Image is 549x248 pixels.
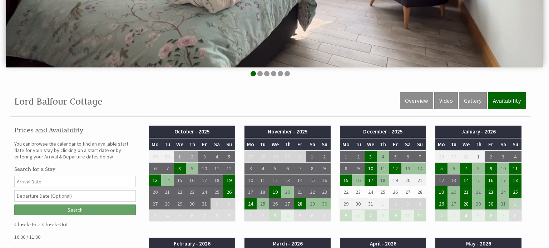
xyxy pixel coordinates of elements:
td: 29 [149,151,162,163]
td: 20 [401,174,414,186]
td: 24 [244,198,257,210]
th: Sa [401,138,414,151]
td: 3 [269,210,282,222]
td: 9 [352,163,365,174]
p: 16:00 / 11:00 [14,234,136,240]
td: 7 [198,210,211,222]
td: 7 [497,210,509,222]
td: 31 [460,151,473,163]
td: 28 [460,198,473,210]
td: 30 [352,198,365,210]
td: 4 [377,151,389,163]
td: 29 [269,151,282,163]
td: 1 [472,151,485,163]
td: 11 [257,174,269,186]
td: 22 [306,186,318,198]
td: 28 [257,151,269,163]
td: 3 [447,210,460,222]
td: 30 [281,151,294,163]
a: Video [434,92,458,109]
td: 17 [365,174,377,186]
td: 8 [472,163,485,174]
td: 27 [244,151,257,163]
td: 10 [198,163,211,174]
td: 31 [497,198,509,210]
td: 28 [294,198,306,210]
td: 19 [389,174,402,186]
td: 7 [365,210,377,222]
th: December - 2025 [340,126,426,138]
span: Lord Balfour Cottage [14,96,103,107]
td: 21 [294,186,306,198]
th: Tu [257,138,269,151]
th: Mo [244,138,257,151]
th: Fr [294,138,306,151]
td: 23 [485,186,497,198]
td: 2 [223,198,236,210]
td: 2 [389,198,402,210]
td: 17 [198,174,211,186]
td: 30 [161,151,174,163]
td: 13 [149,174,162,186]
th: Mo [435,138,448,151]
td: 10 [244,174,257,186]
td: 9 [485,163,497,174]
td: 3 [497,151,509,163]
td: 5 [472,210,485,222]
td: 31 [198,198,211,210]
td: 21 [414,174,426,186]
td: 12 [435,174,448,186]
td: 16 [318,174,331,186]
td: 24 [198,186,211,198]
td: 22 [340,186,352,198]
td: 4 [211,151,223,163]
td: 7 [294,163,306,174]
td: 26 [269,198,282,210]
td: 29 [472,198,485,210]
td: 15 [472,174,485,186]
td: 5 [435,163,448,174]
h3: Check-In / Check-Out [14,221,136,228]
td: 4 [414,198,426,210]
td: 13 [281,174,294,186]
td: 25 [509,186,522,198]
td: 23 [186,186,198,198]
td: 6 [401,151,414,163]
td: 30 [485,198,497,210]
th: Fr [485,138,497,151]
td: 21 [460,186,473,198]
th: Mo [149,138,162,151]
td: 8 [211,210,223,222]
td: 11 [414,210,426,222]
td: 7 [318,210,331,222]
td: 3 [401,198,414,210]
td: 27 [447,198,460,210]
td: 4 [161,210,174,222]
td: 25 [257,198,269,210]
td: 29 [435,151,448,163]
td: 8 [509,210,522,222]
th: Sa [497,138,509,151]
th: Tu [352,138,365,151]
th: We [174,138,186,151]
td: 5 [174,210,186,222]
h3: Search for a Stay [14,166,136,172]
td: 2 [485,151,497,163]
td: 20 [149,186,162,198]
td: 19 [223,174,236,186]
td: 14 [161,174,174,186]
td: 17 [497,174,509,186]
td: 9 [186,163,198,174]
td: 7 [460,163,473,174]
td: 28 [161,198,174,210]
th: Tu [447,138,460,151]
th: Th [472,138,485,151]
td: 18 [257,186,269,198]
td: 12 [389,163,402,174]
td: 19 [269,186,282,198]
td: 31 [365,198,377,210]
td: 1 [306,151,318,163]
td: 3 [198,151,211,163]
th: Sa [211,138,223,151]
td: 17 [244,186,257,198]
